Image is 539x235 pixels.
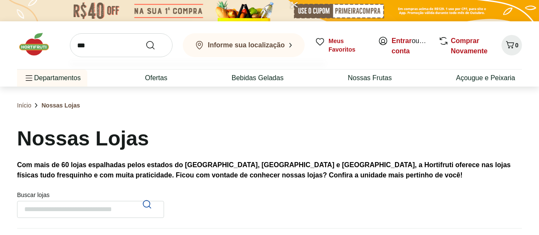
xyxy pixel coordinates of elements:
span: ou [392,36,429,56]
span: Departamentos [24,68,81,88]
button: Menu [24,68,34,88]
img: Hortifruti [17,32,60,57]
a: Comprar Novamente [451,37,487,55]
input: Buscar lojasPesquisar [17,201,164,218]
a: Meus Favoritos [315,37,368,54]
span: Meus Favoritos [329,37,368,54]
a: Nossas Frutas [348,73,392,83]
label: Buscar lojas [17,191,164,218]
a: Açougue e Peixaria [456,73,515,83]
p: Com mais de 60 lojas espalhadas pelos estados do [GEOGRAPHIC_DATA], [GEOGRAPHIC_DATA] e [GEOGRAPH... [17,160,522,180]
button: Pesquisar [137,194,157,215]
button: Submit Search [145,40,166,50]
span: 0 [515,42,519,49]
b: Informe sua localização [208,41,285,49]
a: Bebidas Geladas [232,73,284,83]
h1: Nossas Lojas [17,124,149,153]
a: Entrar [392,37,412,44]
button: Informe sua localização [183,33,305,57]
button: Carrinho [502,35,522,55]
a: Início [17,101,31,110]
a: Ofertas [145,73,167,83]
span: Nossas Lojas [41,101,80,110]
input: search [70,33,173,57]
